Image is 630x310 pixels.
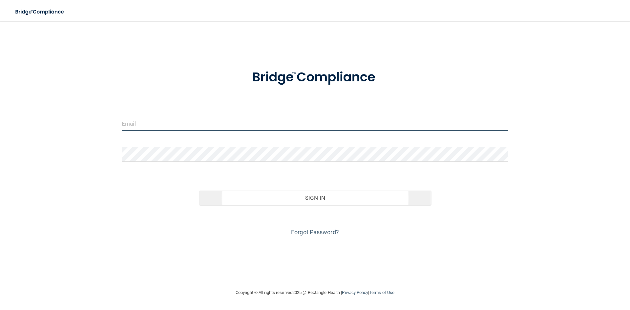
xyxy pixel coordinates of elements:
[199,191,431,205] button: Sign In
[195,282,435,303] div: Copyright © All rights reserved 2025 @ Rectangle Health | |
[369,290,394,295] a: Terms of Use
[122,116,508,131] input: Email
[342,290,368,295] a: Privacy Policy
[291,229,339,236] a: Forgot Password?
[239,60,391,94] img: bridge_compliance_login_screen.278c3ca4.svg
[10,5,70,19] img: bridge_compliance_login_screen.278c3ca4.svg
